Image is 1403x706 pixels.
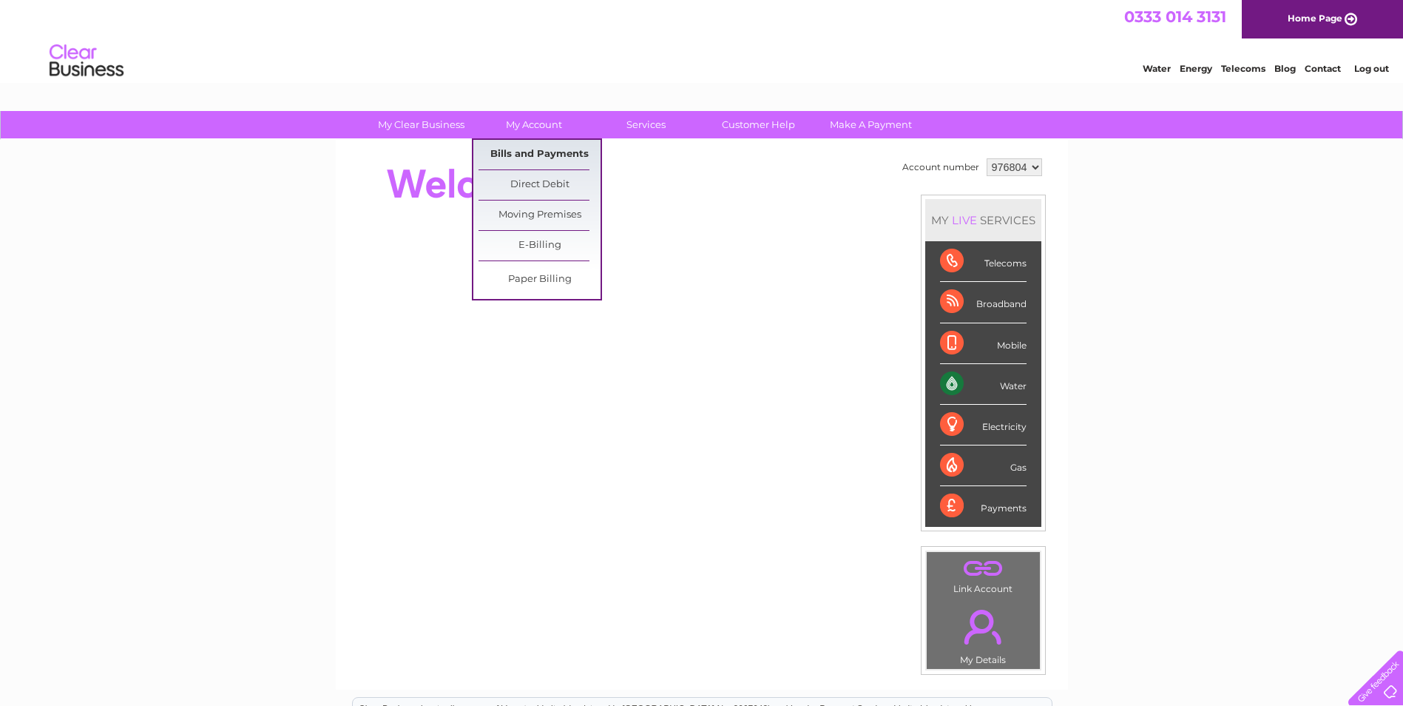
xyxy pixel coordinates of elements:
[353,8,1052,72] div: Clear Business is a trading name of Verastar Limited (registered in [GEOGRAPHIC_DATA] No. 3667643...
[925,199,1041,241] div: MY SERVICES
[940,364,1027,405] div: Water
[940,323,1027,364] div: Mobile
[360,111,482,138] a: My Clear Business
[1305,63,1341,74] a: Contact
[1143,63,1171,74] a: Water
[940,405,1027,446] div: Electricity
[1124,7,1226,26] a: 0333 014 3131
[810,111,932,138] a: Make A Payment
[940,282,1027,323] div: Broadband
[940,446,1027,486] div: Gas
[479,265,601,295] a: Paper Billing
[479,140,601,169] a: Bills and Payments
[926,551,1041,598] td: Link Account
[1354,63,1389,74] a: Log out
[49,38,124,84] img: logo.png
[473,111,595,138] a: My Account
[585,111,707,138] a: Services
[926,597,1041,670] td: My Details
[930,601,1036,653] a: .
[899,155,983,180] td: Account number
[1180,63,1212,74] a: Energy
[479,201,601,230] a: Moving Premises
[940,486,1027,526] div: Payments
[479,170,601,200] a: Direct Debit
[940,241,1027,282] div: Telecoms
[479,231,601,260] a: E-Billing
[949,213,980,227] div: LIVE
[1274,63,1296,74] a: Blog
[1221,63,1265,74] a: Telecoms
[930,556,1036,582] a: .
[697,111,819,138] a: Customer Help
